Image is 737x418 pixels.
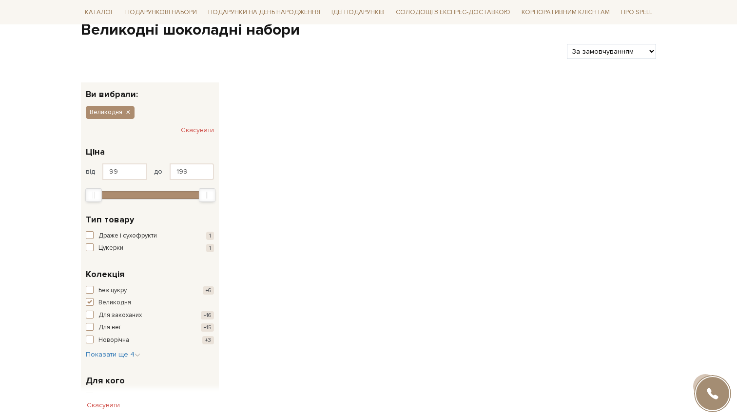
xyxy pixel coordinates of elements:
[86,167,95,176] span: від
[98,298,131,308] span: Великодня
[90,108,122,117] span: Великодня
[203,286,214,295] span: +6
[86,145,105,159] span: Ціна
[617,5,656,20] span: Про Spell
[204,5,324,20] span: Подарунки на День народження
[518,4,614,20] a: Корпоративним клієнтам
[85,188,102,202] div: Min
[86,106,135,119] button: Великодня
[154,167,162,176] span: до
[86,286,214,296] button: Без цукру +6
[81,398,126,413] button: Скасувати
[98,336,129,345] span: Новорічна
[86,311,214,320] button: Для закоханих +16
[121,5,201,20] span: Подарункові набори
[98,231,157,241] span: Драже і сухофрукти
[206,244,214,252] span: 1
[86,374,125,387] span: Для кого
[81,20,656,40] h1: Великодні шоколадні набори
[202,336,214,344] span: +3
[170,163,214,180] input: Ціна
[86,350,140,358] span: Показати ще 4
[181,122,214,138] button: Скасувати
[201,311,214,319] span: +16
[392,4,514,20] a: Солодощі з експрес-доставкою
[98,286,127,296] span: Без цукру
[86,336,214,345] button: Новорічна +3
[86,213,134,226] span: Тип товару
[86,323,214,333] button: Для неї +15
[98,311,142,320] span: Для закоханих
[81,5,118,20] span: Каталог
[206,232,214,240] span: 1
[199,188,215,202] div: Max
[201,323,214,332] span: +15
[81,82,219,99] div: Ви вибрали:
[86,350,140,359] button: Показати ще 4
[86,231,214,241] button: Драже і сухофрукти 1
[98,243,123,253] span: Цукерки
[98,323,120,333] span: Для неї
[86,243,214,253] button: Цукерки 1
[86,298,214,308] button: Великодня
[86,268,124,281] span: Колекція
[102,163,147,180] input: Ціна
[328,5,388,20] span: Ідеї подарунків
